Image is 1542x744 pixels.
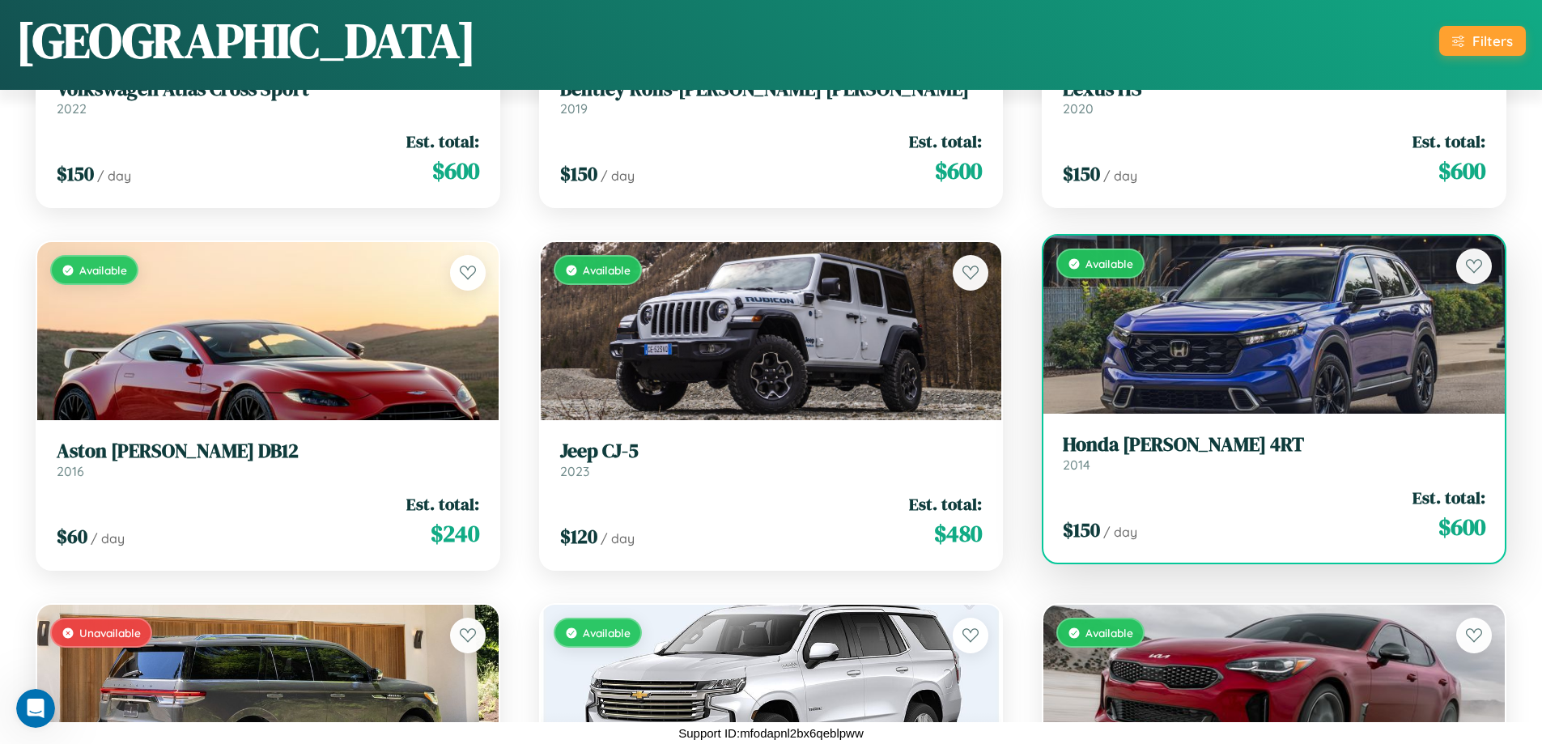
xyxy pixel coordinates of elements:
[1063,160,1100,187] span: $ 150
[1103,168,1137,184] span: / day
[431,517,479,550] span: $ 240
[1472,32,1513,49] div: Filters
[432,155,479,187] span: $ 600
[583,626,631,640] span: Available
[601,530,635,546] span: / day
[1412,486,1485,509] span: Est. total:
[57,78,479,117] a: Volkswagen Atlas Cross Sport2022
[1063,100,1094,117] span: 2020
[601,168,635,184] span: / day
[560,440,983,479] a: Jeep CJ-52023
[678,722,863,744] p: Support ID: mfodapnl2bx6qeblpww
[1063,433,1485,473] a: Honda [PERSON_NAME] 4RT2014
[560,523,597,550] span: $ 120
[934,517,982,550] span: $ 480
[57,440,479,479] a: Aston [PERSON_NAME] DB122016
[560,78,983,101] h3: Bentley Rolls-[PERSON_NAME] [PERSON_NAME]
[560,440,983,463] h3: Jeep CJ-5
[1063,517,1100,543] span: $ 150
[1103,524,1137,540] span: / day
[406,130,479,153] span: Est. total:
[909,492,982,516] span: Est. total:
[1085,257,1133,270] span: Available
[1412,130,1485,153] span: Est. total:
[1439,26,1526,56] button: Filters
[1063,78,1485,117] a: Lexus HS2020
[1085,626,1133,640] span: Available
[583,263,631,277] span: Available
[16,7,476,74] h1: [GEOGRAPHIC_DATA]
[91,530,125,546] span: / day
[935,155,982,187] span: $ 600
[57,463,84,479] span: 2016
[57,440,479,463] h3: Aston [PERSON_NAME] DB12
[57,100,87,117] span: 2022
[1063,457,1090,473] span: 2014
[560,78,983,117] a: Bentley Rolls-[PERSON_NAME] [PERSON_NAME]2019
[909,130,982,153] span: Est. total:
[1438,511,1485,543] span: $ 600
[57,78,479,101] h3: Volkswagen Atlas Cross Sport
[97,168,131,184] span: / day
[79,626,141,640] span: Unavailable
[560,160,597,187] span: $ 150
[1063,433,1485,457] h3: Honda [PERSON_NAME] 4RT
[57,523,87,550] span: $ 60
[57,160,94,187] span: $ 150
[16,689,55,728] iframe: Intercom live chat
[79,263,127,277] span: Available
[560,463,589,479] span: 2023
[406,492,479,516] span: Est. total:
[560,100,588,117] span: 2019
[1438,155,1485,187] span: $ 600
